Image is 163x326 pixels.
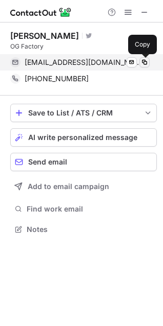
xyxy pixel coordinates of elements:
[10,222,157,237] button: Notes
[10,104,157,122] button: save-profile-one-click
[10,6,72,18] img: ContactOut v5.3.10
[10,202,157,216] button: Find work email
[28,109,139,117] div: Save to List / ATS / CRM
[10,177,157,196] button: Add to email campaign
[25,58,142,67] span: [EMAIL_ADDRESS][DOMAIN_NAME]
[10,31,79,41] div: [PERSON_NAME]
[27,204,153,214] span: Find work email
[28,158,67,166] span: Send email
[10,153,157,171] button: Send email
[10,128,157,147] button: AI write personalized message
[28,133,137,142] span: AI write personalized message
[28,182,109,191] span: Add to email campaign
[10,42,157,51] div: OG Factory
[27,225,153,234] span: Notes
[25,74,89,83] span: [PHONE_NUMBER]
